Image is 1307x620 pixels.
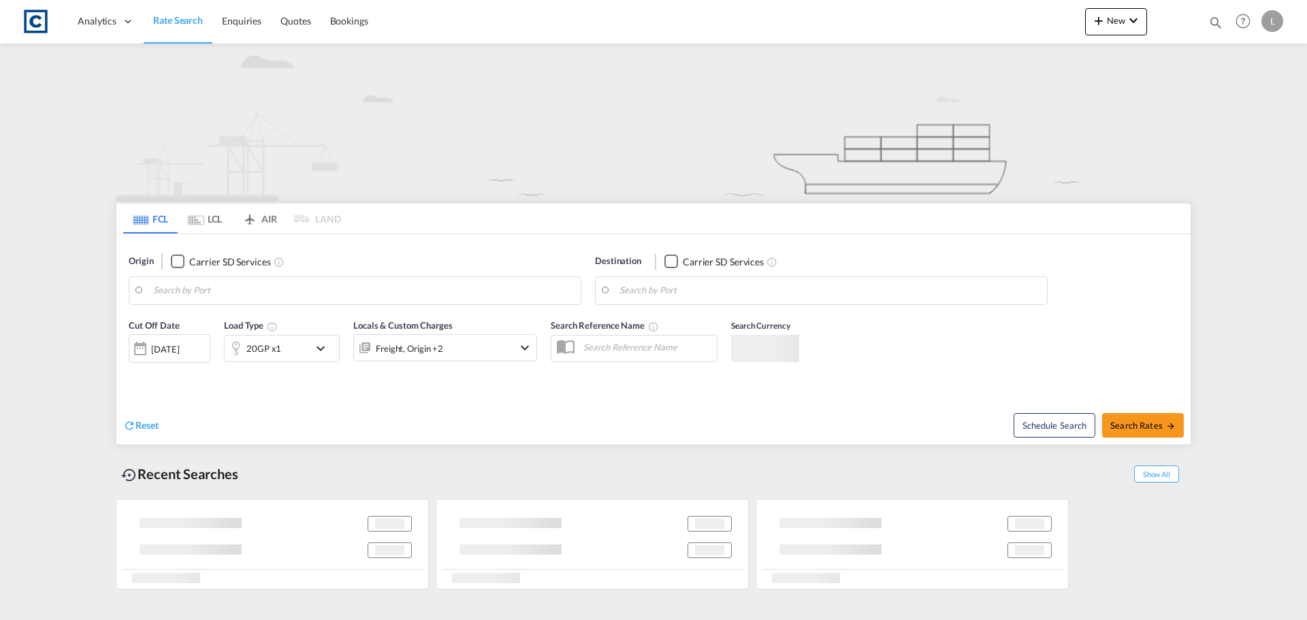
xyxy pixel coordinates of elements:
[595,255,641,268] span: Destination
[731,321,790,331] span: Search Currency
[129,320,180,331] span: Cut Off Date
[232,203,287,233] md-tab-item: AIR
[577,337,717,357] input: Search Reference Name
[116,44,1191,201] img: new-FCL.png
[274,257,285,267] md-icon: Unchecked: Search for CY (Container Yard) services for all selected carriers.Checked : Search for...
[330,15,368,27] span: Bookings
[222,15,261,27] span: Enquiries
[1110,420,1176,431] span: Search Rates
[123,419,159,434] div: icon-refreshReset
[153,14,203,26] span: Rate Search
[683,255,764,269] div: Carrier SD Services
[123,419,135,431] md-icon: icon-refresh
[619,280,1040,301] input: Search by Port
[1231,10,1255,33] span: Help
[151,343,179,355] div: [DATE]
[129,255,153,268] span: Origin
[353,320,453,331] span: Locals & Custom Charges
[116,234,1191,444] div: Origin Checkbox No InkUnchecked: Search for CY (Container Yard) services for all selected carrier...
[1261,10,1283,32] div: L
[648,321,659,332] md-icon: Your search will be saved by the below given name
[1125,12,1142,29] md-icon: icon-chevron-down
[1208,15,1223,30] md-icon: icon-magnify
[224,320,278,331] span: Load Type
[153,280,574,301] input: Search by Port
[1231,10,1261,34] div: Help
[78,14,116,28] span: Analytics
[1208,15,1223,35] div: icon-magnify
[1091,15,1142,26] span: New
[129,334,210,363] div: [DATE]
[664,255,764,269] md-checkbox: Checkbox No Ink
[116,459,244,489] div: Recent Searches
[376,339,443,358] div: Freight Origin Destination Dock Stuffing
[135,419,159,431] span: Reset
[312,340,336,357] md-icon: icon-chevron-down
[280,15,310,27] span: Quotes
[123,203,341,233] md-pagination-wrapper: Use the left and right arrow keys to navigate between tabs
[189,255,270,269] div: Carrier SD Services
[123,203,178,233] md-tab-item: FCL
[1085,8,1147,35] button: icon-plus 400-fgNewicon-chevron-down
[517,340,533,356] md-icon: icon-chevron-down
[224,335,340,362] div: 20GP x1icon-chevron-down
[1102,413,1184,438] button: Search Ratesicon-arrow-right
[178,203,232,233] md-tab-item: LCL
[121,467,138,483] md-icon: icon-backup-restore
[1014,413,1095,438] button: Note: By default Schedule search will only considerorigin ports, destination ports and cut off da...
[1134,466,1179,483] span: Show All
[353,334,537,361] div: Freight Origin Destination Dock Stuffingicon-chevron-down
[171,255,270,269] md-checkbox: Checkbox No Ink
[267,321,278,332] md-icon: Select multiple loads to view rates
[551,320,659,331] span: Search Reference Name
[242,211,258,221] md-icon: icon-airplane
[1166,421,1176,431] md-icon: icon-arrow-right
[246,339,281,358] div: 20GP x1
[767,257,777,267] md-icon: Unchecked: Search for CY (Container Yard) services for all selected carriers.Checked : Search for...
[20,6,51,37] img: 1fdb9190129311efbfaf67cbb4249bed.jpeg
[1091,12,1107,29] md-icon: icon-plus 400-fg
[129,361,139,380] md-datepicker: Select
